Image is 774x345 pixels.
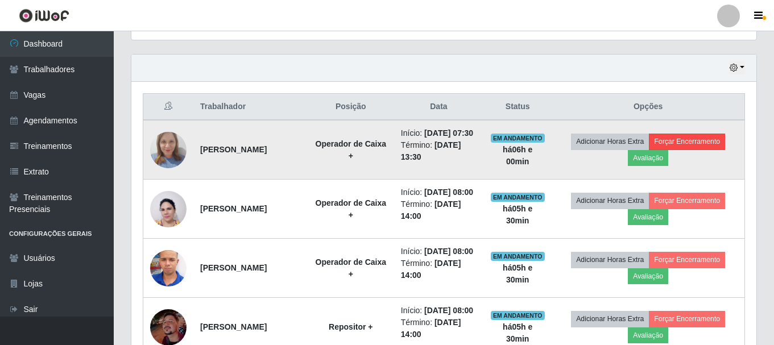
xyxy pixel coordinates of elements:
[200,322,267,331] strong: [PERSON_NAME]
[491,252,545,261] span: EM ANDAMENTO
[571,134,649,149] button: Adicionar Horas Extra
[628,327,668,343] button: Avaliação
[401,127,477,139] li: Início:
[649,252,725,268] button: Forçar Encerramento
[503,322,532,343] strong: há 05 h e 30 min
[649,311,725,327] button: Forçar Encerramento
[316,198,387,219] strong: Operador de Caixa +
[552,94,744,120] th: Opções
[316,257,387,279] strong: Operador de Caixa +
[401,139,477,163] li: Término:
[649,193,725,209] button: Forçar Encerramento
[483,94,552,120] th: Status
[150,185,187,234] img: 1733236843122.jpeg
[401,246,477,257] li: Início:
[401,186,477,198] li: Início:
[628,150,668,166] button: Avaliação
[401,198,477,222] li: Término:
[424,128,473,138] time: [DATE] 07:30
[503,263,532,284] strong: há 05 h e 30 min
[503,204,532,225] strong: há 05 h e 30 min
[491,193,545,202] span: EM ANDAMENTO
[424,306,473,315] time: [DATE] 08:00
[628,268,668,284] button: Avaliação
[628,209,668,225] button: Avaliação
[200,204,267,213] strong: [PERSON_NAME]
[424,247,473,256] time: [DATE] 08:00
[308,94,394,120] th: Posição
[193,94,308,120] th: Trabalhador
[401,305,477,317] li: Início:
[19,9,69,23] img: CoreUI Logo
[571,311,649,327] button: Adicionar Horas Extra
[649,134,725,149] button: Forçar Encerramento
[571,193,649,209] button: Adicionar Horas Extra
[491,311,545,320] span: EM ANDAMENTO
[401,317,477,340] li: Término:
[150,236,187,301] img: 1739284083835.jpeg
[150,126,187,174] img: 1737673472908.jpeg
[491,134,545,143] span: EM ANDAMENTO
[200,145,267,154] strong: [PERSON_NAME]
[424,188,473,197] time: [DATE] 08:00
[401,257,477,281] li: Término:
[571,252,649,268] button: Adicionar Horas Extra
[394,94,483,120] th: Data
[329,322,372,331] strong: Repositor +
[200,263,267,272] strong: [PERSON_NAME]
[316,139,387,160] strong: Operador de Caixa +
[503,145,532,166] strong: há 06 h e 00 min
